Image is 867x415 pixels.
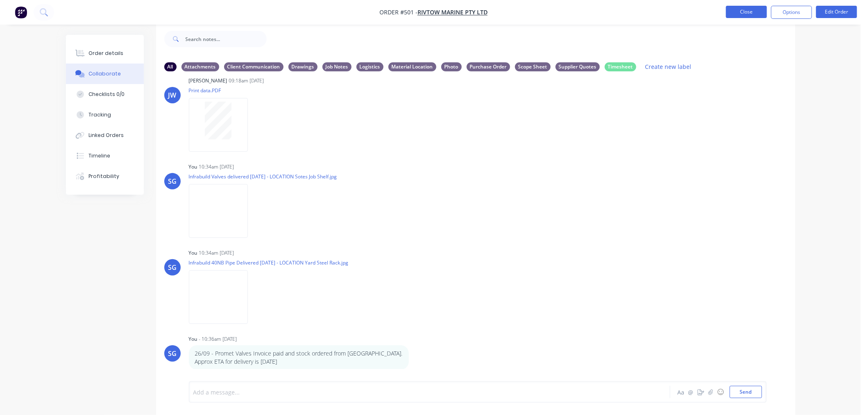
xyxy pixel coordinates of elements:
button: Profitability [66,166,144,187]
div: Supplier Quotes [556,62,600,71]
span: Order #501 - [379,9,418,16]
div: Linked Orders [89,132,124,139]
p: Approx ETA for delivery is [DATE] [195,358,403,366]
div: 10:34am [DATE] [199,163,234,171]
div: Attachments [182,62,219,71]
div: Collaborate [89,70,121,78]
div: Timesheet [605,62,636,71]
div: 10:34am [DATE] [199,249,234,257]
button: Edit Order [816,6,857,18]
div: Scope Sheet [515,62,551,71]
div: Job Notes [322,62,352,71]
button: Checklists 0/0 [66,84,144,105]
p: 26/09 - Promet Valves Invoice paid and stock ordered from [GEOGRAPHIC_DATA]. [195,349,403,358]
div: Logistics [356,62,384,71]
button: ☺ [716,387,726,397]
div: Order details [89,50,123,57]
div: - 10:36am [DATE] [199,335,237,343]
div: 09:18am [DATE] [229,77,264,84]
div: You [189,335,197,343]
div: SG [168,262,177,272]
div: Photo [441,62,462,71]
div: Profitability [89,173,119,180]
button: Aa [676,387,686,397]
div: SG [168,176,177,186]
a: RIVTOW MARINE PTY LTD [418,9,488,16]
button: Create new label [641,61,696,72]
div: Client Communication [224,62,284,71]
button: Close [726,6,767,18]
p: Infrabuild 40NB Pipe Delivered [DATE] - LOCATION Yard Steel Rack.jpg [189,259,349,266]
button: @ [686,387,696,397]
input: Search notes... [186,31,267,47]
button: Send [730,386,762,398]
div: Tracking [89,111,111,119]
button: Timeline [66,146,144,166]
div: Checklists 0/0 [89,91,125,98]
button: Options [771,6,812,19]
div: SG [168,349,177,358]
div: Drawings [288,62,318,71]
button: Collaborate [66,64,144,84]
p: Print data.PDF [189,87,256,94]
button: Tracking [66,105,144,125]
img: Factory [15,6,27,18]
div: You [189,249,197,257]
button: Order details [66,43,144,64]
div: Timeline [89,152,110,160]
p: Infrabuild Valves delivered [DATE] - LOCATION Sotes Job Shelf.jpg [189,173,337,180]
div: All [164,62,177,71]
button: Linked Orders [66,125,144,146]
div: Material Location [388,62,436,71]
div: [PERSON_NAME] [189,77,227,84]
div: You [189,163,197,171]
div: Purchase Order [467,62,510,71]
div: JW [168,90,177,100]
